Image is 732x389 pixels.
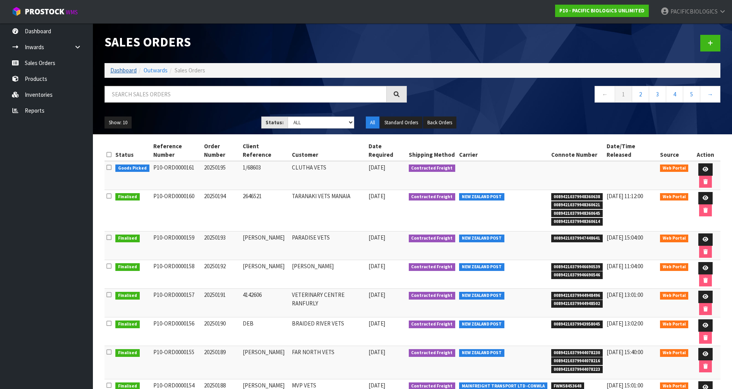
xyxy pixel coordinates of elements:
span: Finalised [115,193,140,201]
td: [PERSON_NAME] [290,260,367,289]
span: Contracted Freight [409,292,456,300]
span: 00894210379948360645 [551,210,603,218]
td: 20250193 [202,231,241,260]
span: NEW ZEALAND POST [459,235,504,242]
td: 2646521 [241,190,290,231]
span: PACIFICBIOLOGICS [670,8,718,15]
th: Client Reference [241,140,290,161]
th: Date Required [367,140,407,161]
span: Contracted Freight [409,320,456,328]
span: NEW ZEALAND POST [459,349,504,357]
td: P10-ORD0000161 [151,161,202,190]
span: NEW ZEALAND POST [459,320,504,328]
span: Contracted Freight [409,193,456,201]
span: Web Portal [660,165,689,172]
td: 20250195 [202,161,241,190]
td: PARADISE VETS [290,231,367,260]
span: Finalised [115,320,140,328]
th: Customer [290,140,367,161]
td: CLUTHA VETS [290,161,367,190]
input: Search sales orders [105,86,387,103]
td: 4142606 [241,289,290,317]
span: ProStock [25,7,64,17]
td: [PERSON_NAME] [241,346,290,379]
th: Date/Time Released [605,140,658,161]
span: Web Portal [660,193,689,201]
span: 00894210379947448641 [551,235,603,242]
th: Order Number [202,140,241,161]
button: Show: 10 [105,117,132,129]
strong: Status: [266,119,284,126]
a: → [700,86,720,103]
button: All [366,117,379,129]
h1: Sales Orders [105,35,407,49]
th: Connote Number [549,140,605,161]
span: [DATE] [369,262,385,270]
th: Shipping Method [407,140,458,161]
span: Contracted Freight [409,165,456,172]
span: Finalised [115,235,140,242]
span: 00894210379944078223 [551,366,603,374]
span: 00894210379946690539 [551,263,603,271]
span: Finalised [115,349,140,357]
span: [DATE] 11:12:00 [607,192,643,200]
span: [DATE] 15:40:00 [607,348,643,356]
a: 5 [683,86,700,103]
th: Action [690,140,720,161]
span: NEW ZEALAND POST [459,263,504,271]
span: [DATE] [369,320,385,327]
a: 2 [632,86,649,103]
th: Status [113,140,151,161]
span: [DATE] 11:04:00 [607,262,643,270]
td: DEB [241,317,290,346]
span: Contracted Freight [409,349,456,357]
span: Sales Orders [175,67,205,74]
td: P10-ORD0000157 [151,289,202,317]
span: 00894210379943958045 [551,320,603,328]
small: WMS [66,9,78,16]
td: P10-ORD0000156 [151,317,202,346]
th: Source [658,140,691,161]
td: 20250191 [202,289,241,317]
span: [DATE] [369,192,385,200]
span: 00894210379946690546 [551,271,603,279]
span: [DATE] 13:01:00 [607,291,643,298]
td: TARANAKI VETS MANAIA [290,190,367,231]
a: 4 [666,86,683,103]
span: [DATE] 15:01:00 [607,382,643,389]
td: 20250190 [202,317,241,346]
span: [DATE] [369,234,385,241]
span: [DATE] [369,382,385,389]
img: cube-alt.png [12,7,21,16]
span: 00894210379944948496 [551,292,603,300]
td: 20250189 [202,346,241,379]
span: Web Portal [660,235,689,242]
span: Web Portal [660,349,689,357]
td: [PERSON_NAME] [241,231,290,260]
span: [DATE] 13:02:00 [607,320,643,327]
td: 1/68603 [241,161,290,190]
span: Contracted Freight [409,235,456,242]
span: 00894210379944948502 [551,300,603,308]
span: [DATE] [369,164,385,171]
td: FAR NORTH VETS [290,346,367,379]
span: 00894210379948360638 [551,193,603,201]
td: [PERSON_NAME] [241,260,290,289]
a: 3 [649,86,666,103]
span: [DATE] 15:04:00 [607,234,643,241]
th: Reference Number [151,140,202,161]
td: P10-ORD0000159 [151,231,202,260]
td: 20250194 [202,190,241,231]
a: Dashboard [110,67,137,74]
nav: Page navigation [418,86,721,105]
span: 00894210379948360614 [551,218,603,226]
td: P10-ORD0000160 [151,190,202,231]
strong: P10 - PACIFIC BIOLOGICS UNLIMITED [559,7,645,14]
span: NEW ZEALAND POST [459,193,504,201]
td: P10-ORD0000155 [151,346,202,379]
span: 00894210379948360621 [551,201,603,209]
span: Web Portal [660,292,689,300]
td: P10-ORD0000158 [151,260,202,289]
th: Carrier [457,140,549,161]
td: BRAIDED RIVER VETS [290,317,367,346]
